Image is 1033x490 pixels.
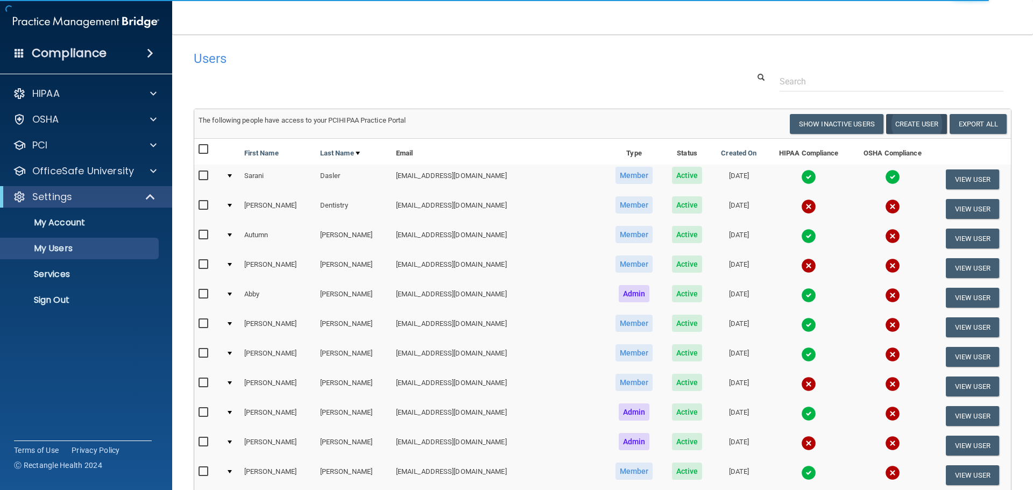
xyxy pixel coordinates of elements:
td: [DATE] [711,194,766,224]
p: OfficeSafe University [32,165,134,177]
img: tick.e7d51cea.svg [801,229,816,244]
td: [EMAIL_ADDRESS][DOMAIN_NAME] [392,313,605,342]
p: Sign Out [7,295,154,306]
span: Active [672,226,703,243]
td: [PERSON_NAME] [316,224,392,253]
td: [PERSON_NAME] [316,401,392,431]
td: [EMAIL_ADDRESS][DOMAIN_NAME] [392,342,605,372]
span: Active [672,196,703,214]
img: tick.e7d51cea.svg [801,169,816,184]
td: [DATE] [711,342,766,372]
span: Admin [619,403,650,421]
img: cross.ca9f0e7f.svg [801,258,816,273]
h4: Users [194,52,664,66]
span: Member [615,315,653,332]
button: View User [946,377,999,396]
button: View User [946,436,999,456]
a: Settings [13,190,156,203]
td: [PERSON_NAME] [316,431,392,460]
span: Active [672,167,703,184]
td: [EMAIL_ADDRESS][DOMAIN_NAME] [392,401,605,431]
a: HIPAA [13,87,157,100]
span: Active [672,285,703,302]
span: Active [672,463,703,480]
span: Member [615,226,653,243]
button: View User [946,465,999,485]
span: Member [615,463,653,480]
span: Member [615,255,653,273]
p: OSHA [32,113,59,126]
img: cross.ca9f0e7f.svg [801,199,816,214]
td: [PERSON_NAME] [316,313,392,342]
th: Status [663,139,711,165]
th: Email [392,139,605,165]
span: Member [615,374,653,391]
img: tick.e7d51cea.svg [801,406,816,421]
span: Active [672,255,703,273]
span: Member [615,196,653,214]
td: [EMAIL_ADDRESS][DOMAIN_NAME] [392,283,605,313]
a: OSHA [13,113,157,126]
td: [PERSON_NAME] [240,372,316,401]
span: Active [672,315,703,332]
td: [EMAIL_ADDRESS][DOMAIN_NAME] [392,431,605,460]
img: tick.e7d51cea.svg [801,288,816,303]
p: My Account [7,217,154,228]
td: [DATE] [711,431,766,460]
img: cross.ca9f0e7f.svg [885,258,900,273]
button: View User [946,406,999,426]
button: View User [946,317,999,337]
td: Sarani [240,165,316,194]
img: tick.e7d51cea.svg [801,465,816,480]
img: cross.ca9f0e7f.svg [801,436,816,451]
a: First Name [244,147,279,160]
th: Type [605,139,663,165]
td: [PERSON_NAME] [240,431,316,460]
span: Member [615,167,653,184]
td: [PERSON_NAME] [240,342,316,372]
button: View User [946,347,999,367]
p: Services [7,269,154,280]
img: cross.ca9f0e7f.svg [885,347,900,362]
a: Terms of Use [14,445,59,456]
td: [DATE] [711,401,766,431]
td: [EMAIL_ADDRESS][DOMAIN_NAME] [392,372,605,401]
a: Last Name [320,147,360,160]
span: The following people have access to your PCIHIPAA Practice Portal [199,116,406,124]
td: [EMAIL_ADDRESS][DOMAIN_NAME] [392,253,605,283]
a: Export All [950,114,1007,134]
span: Admin [619,285,650,302]
h4: Compliance [32,46,107,61]
button: View User [946,258,999,278]
button: View User [946,199,999,219]
td: [EMAIL_ADDRESS][DOMAIN_NAME] [392,165,605,194]
button: View User [946,229,999,248]
p: Settings [32,190,72,203]
a: OfficeSafe University [13,165,157,177]
td: [DATE] [711,224,766,253]
td: Abby [240,283,316,313]
img: PMB logo [13,11,159,33]
td: [PERSON_NAME] [316,283,392,313]
p: PCI [32,139,47,152]
p: My Users [7,243,154,254]
td: [DATE] [711,283,766,313]
p: HIPAA [32,87,60,100]
img: cross.ca9f0e7f.svg [885,317,900,332]
a: PCI [13,139,157,152]
th: HIPAA Compliance [766,139,851,165]
a: Privacy Policy [72,445,120,456]
td: [EMAIL_ADDRESS][DOMAIN_NAME] [392,460,605,490]
td: [DATE] [711,253,766,283]
td: [PERSON_NAME] [240,401,316,431]
td: [DATE] [711,460,766,490]
button: View User [946,288,999,308]
img: cross.ca9f0e7f.svg [885,377,900,392]
td: [DATE] [711,165,766,194]
td: [PERSON_NAME] [240,460,316,490]
img: cross.ca9f0e7f.svg [885,229,900,244]
span: Ⓒ Rectangle Health 2024 [14,460,102,471]
td: [PERSON_NAME] [316,460,392,490]
td: [PERSON_NAME] [240,253,316,283]
td: Autumn [240,224,316,253]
